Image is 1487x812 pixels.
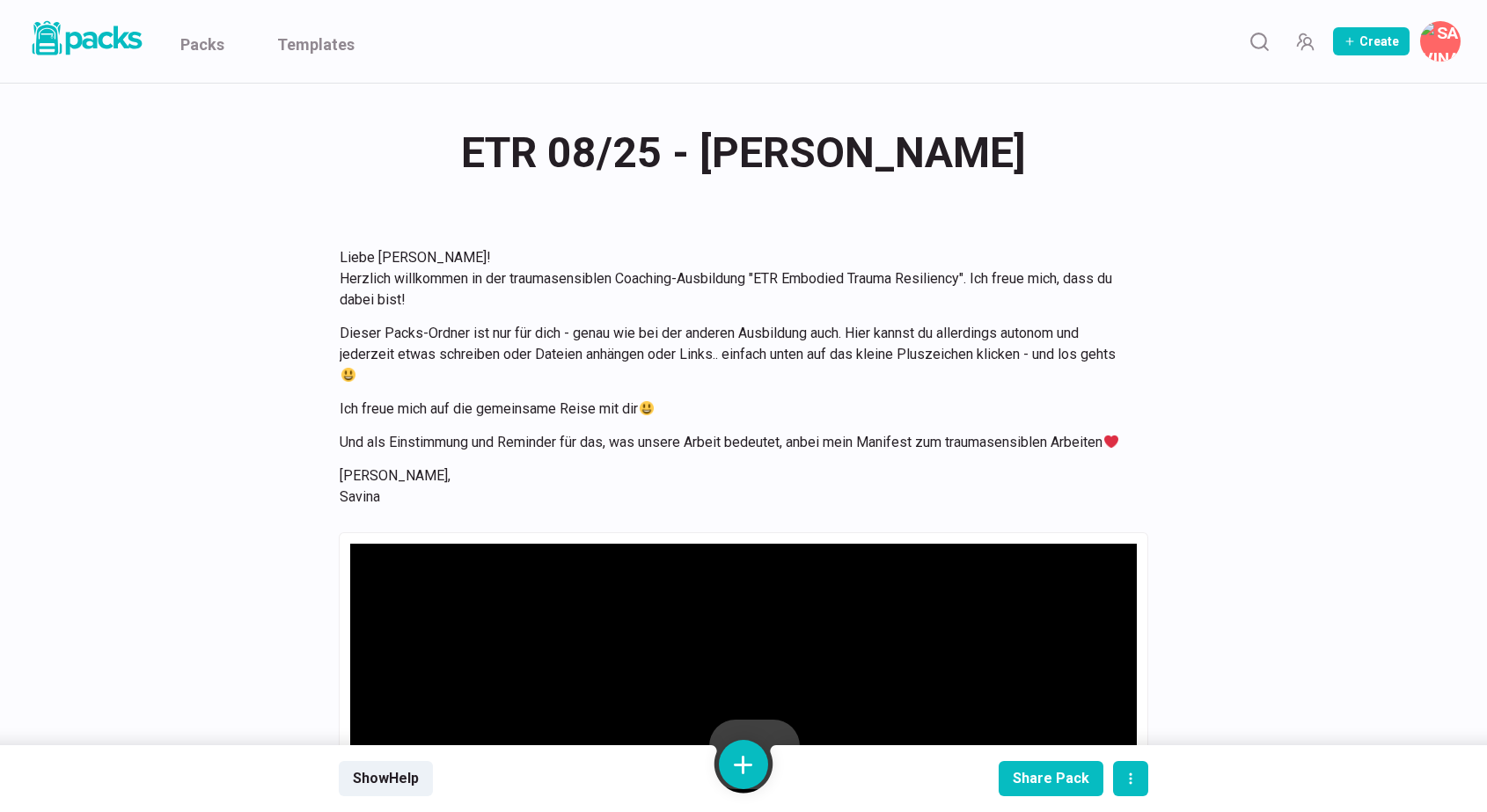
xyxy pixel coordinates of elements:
[709,720,800,789] button: Play Video
[1104,435,1118,449] img: ❤️
[640,401,654,415] img: 😃
[340,323,1126,386] p: Dieser Packs-Ordner ist nur für dich - genau wie bei der anderen Ausbildung auch. Hier kannst du ...
[999,761,1103,796] button: Share Pack
[461,119,1026,187] span: ETR 08/25 - [PERSON_NAME]
[339,761,433,796] button: ShowHelp
[26,18,145,59] img: Packs logo
[1013,770,1089,786] div: Share Pack
[1287,24,1322,59] button: Manage Team Invites
[340,399,1126,420] p: Ich freue mich auf die gemeinsame Reise mit dir
[341,368,355,382] img: 😃
[340,247,1126,311] p: Liebe [PERSON_NAME]! Herzlich willkommen in der traumasensiblen Coaching-Ausbildung "ETR Embodied...
[340,465,1126,508] p: [PERSON_NAME], Savina
[26,18,145,65] a: Packs logo
[1420,21,1461,62] button: Savina Tilmann
[340,432,1126,453] p: Und als Einstimmung und Reminder für das, was unsere Arbeit bedeutet, anbei mein Manifest zum tra...
[1333,27,1410,55] button: Create Pack
[1242,24,1277,59] button: Search
[1113,761,1148,796] button: actions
